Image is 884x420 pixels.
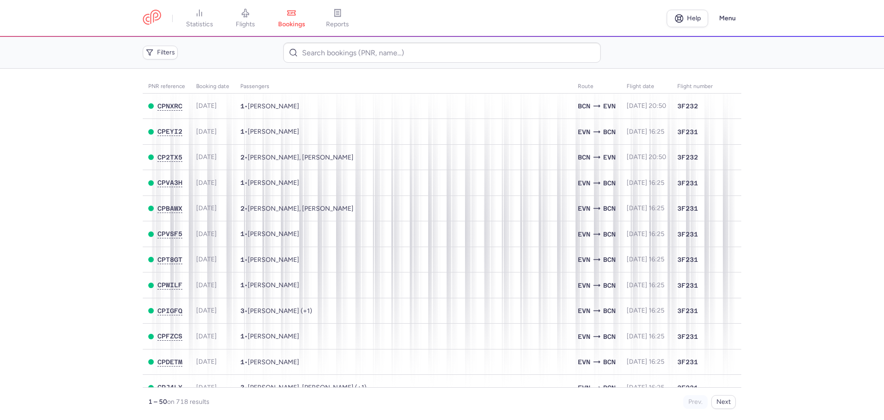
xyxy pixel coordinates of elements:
span: [DATE] [196,128,217,136]
button: Prev. [683,395,708,409]
a: flights [222,8,268,29]
span: 1 [240,102,244,110]
span: 3F231 [677,306,698,315]
span: BCN [603,357,616,367]
button: CPWILF [157,281,182,289]
button: Filters [143,46,178,59]
span: • [240,384,366,391]
span: 1 [240,179,244,186]
span: 1 [240,281,244,289]
span: CPIGFQ [157,307,182,314]
span: Anastasia ARSHBA, Anna ARSHBA, Lorena TSUZHBA [248,384,366,391]
span: 2 [240,154,244,161]
span: Filters [157,49,175,56]
span: BCN [603,178,616,188]
th: flight date [621,80,672,94]
span: [DATE] [196,179,217,187]
span: statistics [186,20,213,29]
span: • [240,281,299,289]
span: Narek DANIELIAN [248,128,299,136]
span: [DATE] 16:25 [627,384,664,391]
span: 1 [240,256,244,263]
a: reports [314,8,361,29]
span: • [240,358,299,366]
span: Help [687,15,701,22]
span: EVN [578,229,590,239]
span: • [240,307,312,315]
th: Booking date [191,80,235,94]
span: • [240,205,354,213]
input: Search bookings (PNR, name...) [283,42,600,63]
span: 3F231 [677,255,698,264]
button: CPIGFQ [157,307,182,315]
span: CPBAWX [157,205,182,212]
span: BCN [578,101,590,111]
span: 2 [240,205,244,212]
button: CPVA3H [157,179,182,187]
th: Passengers [235,80,572,94]
span: • [240,102,299,110]
button: CPT8GT [157,256,182,264]
button: CPFZCS [157,332,182,340]
span: • [240,230,299,238]
span: • [240,154,354,161]
span: [DATE] 16:25 [627,204,664,212]
span: [DATE] 16:25 [627,230,664,238]
span: Hripsik SAHAKYAN, Nelli KARAPETYAN [248,154,354,161]
span: [DATE] [196,332,217,340]
span: [DATE] 16:25 [627,128,664,136]
span: [DATE] [196,102,217,110]
span: bookings [278,20,305,29]
span: Andriian BAIKALOV, Anna BAYKALOVA, Olga BAIKALOVA [248,307,312,315]
button: CPEYI2 [157,128,182,136]
span: • [240,179,299,187]
span: BCN [603,127,616,137]
span: EVN [578,178,590,188]
span: [DATE] 20:50 [627,102,666,110]
span: EVN [603,152,616,162]
span: [DATE] 16:25 [627,281,664,289]
button: CPJ4LY [157,384,182,391]
span: 3F231 [677,127,698,136]
button: CP2TX5 [157,154,182,161]
a: Help [667,10,708,27]
span: 3F232 [677,101,698,111]
span: BCN [603,383,616,393]
span: 3F231 [677,281,698,290]
span: EVN [578,280,590,290]
span: EVN [603,101,616,111]
span: [DATE] [196,281,217,289]
span: [DATE] 16:25 [627,307,664,314]
span: BCN [603,203,616,213]
span: CPNXRC [157,102,182,110]
span: [DATE] 16:25 [627,332,664,340]
span: BCN [603,306,616,316]
span: BCN [603,254,616,265]
span: [DATE] [196,307,217,314]
span: EVN [578,203,590,213]
span: flights [236,20,255,29]
span: Elena DANILOVA [248,332,299,340]
span: • [240,332,299,340]
span: Olga KOSTYUKOVA [248,281,299,289]
span: EVN [578,383,590,393]
span: 1 [240,358,244,366]
span: on 718 results [167,398,209,406]
button: CPDETM [157,358,182,366]
span: CPWILF [157,281,182,289]
span: Olga KILTAU [248,256,299,264]
span: • [240,128,299,136]
span: 3F231 [677,178,698,188]
span: CPVSF5 [157,230,182,237]
span: [DATE] 16:25 [627,255,664,263]
span: • [240,256,299,264]
span: Sofiia SHAKAIA [248,358,299,366]
span: EVN [578,306,590,316]
span: reports [326,20,349,29]
span: BCN [603,229,616,239]
span: EVN [578,357,590,367]
span: [DATE] [196,153,217,161]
